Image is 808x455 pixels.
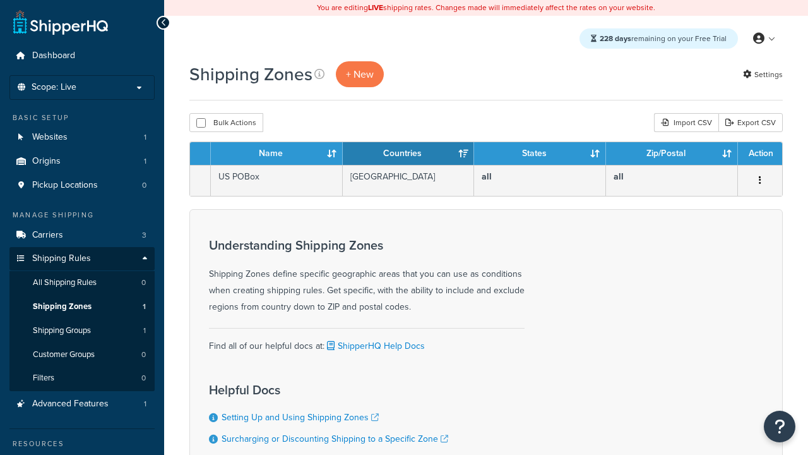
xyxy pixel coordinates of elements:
[209,328,525,355] div: Find all of our helpful docs at:
[32,230,63,241] span: Carriers
[9,392,155,416] a: Advanced Features 1
[9,271,155,294] li: All Shipping Rules
[32,82,76,93] span: Scope: Live
[9,224,155,247] a: Carriers 3
[32,156,61,167] span: Origins
[32,180,98,191] span: Pickup Locations
[9,174,155,197] li: Pickup Locations
[606,142,738,165] th: Zip/Postal: activate to sort column ascending
[142,230,146,241] span: 3
[764,411,795,442] button: Open Resource Center
[9,44,155,68] a: Dashboard
[9,367,155,390] a: Filters 0
[209,238,525,315] div: Shipping Zones define specific geographic areas that you can use as conditions when creating ship...
[718,113,783,132] a: Export CSV
[32,253,91,264] span: Shipping Rules
[743,66,783,83] a: Settings
[209,383,448,397] h3: Helpful Docs
[209,238,525,252] h3: Understanding Shipping Zones
[33,349,95,360] span: Customer Groups
[9,150,155,173] li: Origins
[32,132,68,143] span: Websites
[9,319,155,343] a: Shipping Groups 1
[142,180,146,191] span: 0
[738,142,782,165] th: Action
[33,301,92,312] span: Shipping Zones
[144,156,146,167] span: 1
[9,271,155,294] a: All Shipping Rules 0
[143,325,146,336] span: 1
[9,224,155,247] li: Carriers
[579,28,738,49] div: remaining on your Free Trial
[211,142,343,165] th: Name: activate to sort column ascending
[9,150,155,173] a: Origins 1
[32,399,109,409] span: Advanced Features
[9,319,155,343] li: Shipping Groups
[9,112,155,123] div: Basic Setup
[9,126,155,149] li: Websites
[336,61,384,87] a: + New
[343,165,475,196] td: [GEOGRAPHIC_DATA]
[143,301,146,312] span: 1
[141,277,146,288] span: 0
[9,295,155,318] li: Shipping Zones
[32,51,75,61] span: Dashboard
[222,411,379,424] a: Setting Up and Using Shipping Zones
[141,373,146,384] span: 0
[189,113,263,132] button: Bulk Actions
[144,399,146,409] span: 1
[9,210,155,221] div: Manage Shipping
[189,62,312,87] h1: Shipping Zones
[9,392,155,416] li: Advanced Features
[33,277,97,288] span: All Shipping Rules
[9,295,155,318] a: Shipping Zones 1
[222,432,448,446] a: Surcharging or Discounting Shipping to a Specific Zone
[13,9,108,35] a: ShipperHQ Home
[600,33,631,44] strong: 228 days
[474,142,606,165] th: States: activate to sort column ascending
[9,367,155,390] li: Filters
[9,247,155,391] li: Shipping Rules
[368,2,383,13] b: LIVE
[9,126,155,149] a: Websites 1
[614,170,624,183] b: all
[144,132,146,143] span: 1
[654,113,718,132] div: Import CSV
[346,67,374,82] span: + New
[9,343,155,367] a: Customer Groups 0
[324,339,425,353] a: ShipperHQ Help Docs
[33,325,91,336] span: Shipping Groups
[141,349,146,360] span: 0
[9,439,155,449] div: Resources
[343,142,475,165] th: Countries: activate to sort column ascending
[9,174,155,197] a: Pickup Locations 0
[211,165,343,196] td: US POBox
[9,247,155,270] a: Shipping Rules
[9,343,155,367] li: Customer Groups
[482,170,492,183] b: all
[33,373,54,384] span: Filters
